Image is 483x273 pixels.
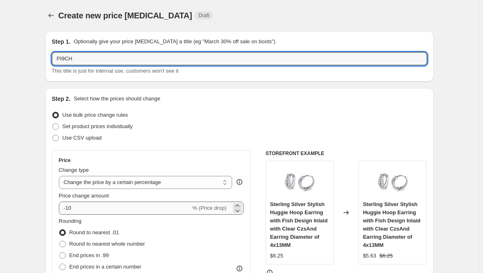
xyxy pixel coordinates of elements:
[45,10,57,21] button: Price change jobs
[283,165,316,198] img: SD9EC460318_1_80x.jpg
[270,252,284,260] div: $6.25
[52,68,179,74] span: This title is just for internal use, customers won't see it
[59,167,89,173] span: Change type
[199,12,209,19] span: Draft
[192,205,226,211] span: % (Price drop)
[59,193,109,199] span: Price change amount
[376,165,409,198] img: SD9EC460318_1_80x.jpg
[69,229,119,235] span: Round to nearest .01
[52,38,71,46] h2: Step 1.
[69,264,141,270] span: End prices in a certain number
[52,95,71,103] h2: Step 2.
[59,157,71,164] h3: Price
[363,201,420,248] span: Sterling Silver Stylish Huggie Hoop Earring with Fish Design Inlaid with Clear CzsAnd Earring Dia...
[59,202,191,215] input: -15
[74,38,275,46] p: Optionally give your price [MEDICAL_DATA] a title (eg "March 30% off sale on boots")
[52,52,427,65] input: 30% off holiday sale
[266,150,427,157] h6: STOREFRONT EXAMPLE
[58,11,192,20] span: Create new price [MEDICAL_DATA]
[63,123,133,129] span: Set product prices individually
[363,252,376,260] div: $5.63
[270,201,328,248] span: Sterling Silver Stylish Huggie Hoop Earring with Fish Design Inlaid with Clear CzsAnd Earring Dia...
[63,112,128,118] span: Use bulk price change rules
[235,178,244,186] div: help
[69,241,145,247] span: Round to nearest whole number
[74,95,160,103] p: Select how the prices should change
[59,218,82,224] span: Rounding
[63,135,102,141] span: Use CSV upload
[69,252,109,258] span: End prices in .99
[380,252,393,260] strike: $6.25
